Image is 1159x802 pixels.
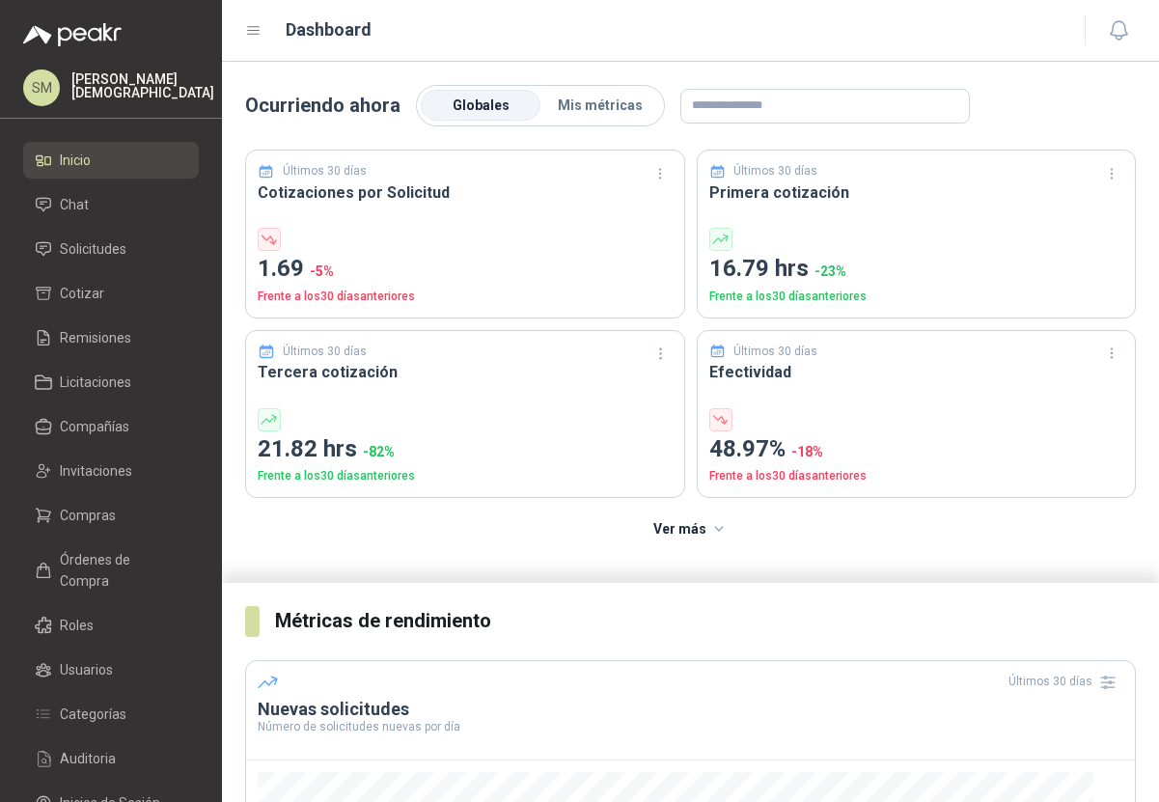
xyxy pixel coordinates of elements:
span: Compañías [60,416,129,437]
p: Frente a los 30 días anteriores [709,288,1124,306]
a: Remisiones [23,319,199,356]
p: Últimos 30 días [733,343,817,361]
a: Auditoria [23,740,199,777]
span: -82 % [363,444,395,459]
a: Compras [23,497,199,534]
a: Inicio [23,142,199,179]
div: SM [23,69,60,106]
a: Solicitudes [23,231,199,267]
p: [PERSON_NAME] [DEMOGRAPHIC_DATA] [71,72,214,99]
span: Remisiones [60,327,131,348]
p: 1.69 [258,251,673,288]
span: Licitaciones [60,372,131,393]
span: Órdenes de Compra [60,549,180,592]
p: Ocurriendo ahora [245,91,400,121]
p: Últimos 30 días [283,162,367,180]
a: Licitaciones [23,364,199,401]
a: Compañías [23,408,199,445]
span: Mis métricas [558,97,643,113]
h3: Efectividad [709,360,1124,384]
a: Usuarios [23,651,199,688]
span: Categorías [60,704,126,725]
a: Chat [23,186,199,223]
p: 16.79 hrs [709,251,1124,288]
h1: Dashboard [286,16,372,43]
span: -23 % [814,263,846,279]
h3: Nuevas solicitudes [258,698,1123,721]
span: Auditoria [60,748,116,769]
span: -5 % [310,263,334,279]
p: Frente a los 30 días anteriores [709,467,1124,485]
p: 48.97% [709,431,1124,468]
span: -18 % [791,444,823,459]
span: Roles [60,615,94,636]
span: Inicio [60,150,91,171]
p: Número de solicitudes nuevas por día [258,721,1123,733]
p: Últimos 30 días [283,343,367,361]
a: Invitaciones [23,453,199,489]
img: Logo peakr [23,23,122,46]
h3: Cotizaciones por Solicitud [258,180,673,205]
span: Solicitudes [60,238,126,260]
p: Últimos 30 días [733,162,817,180]
a: Roles [23,607,199,644]
span: Globales [453,97,510,113]
h3: Tercera cotización [258,360,673,384]
span: Cotizar [60,283,104,304]
h3: Métricas de rendimiento [275,606,1136,636]
span: Compras [60,505,116,526]
a: Categorías [23,696,199,733]
span: Chat [60,194,89,215]
h3: Primera cotización [709,180,1124,205]
p: Frente a los 30 días anteriores [258,288,673,306]
p: 21.82 hrs [258,431,673,468]
button: Ver más [643,510,738,548]
a: Cotizar [23,275,199,312]
span: Invitaciones [60,460,132,482]
a: Órdenes de Compra [23,541,199,599]
div: Últimos 30 días [1008,667,1123,698]
p: Frente a los 30 días anteriores [258,467,673,485]
span: Usuarios [60,659,113,680]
